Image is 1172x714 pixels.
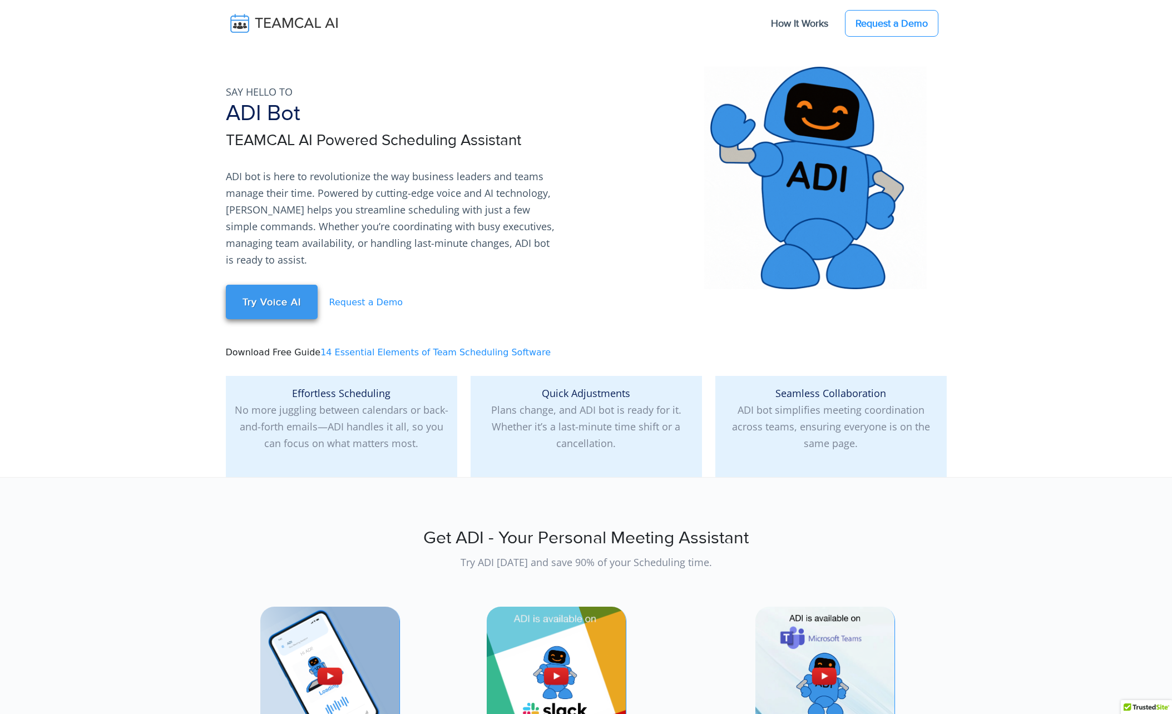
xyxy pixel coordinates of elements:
[845,10,938,37] a: Request a Demo
[226,83,560,100] p: SAY HELLO TO
[226,528,947,549] h2: Get ADI - Your Personal Meeting Assistant
[292,386,390,400] span: Effortless Scheduling
[226,131,641,150] h3: TEAMCAL AI Powered Scheduling Assistant
[479,385,693,452] p: Plans change, and ADI bot is ready for it. Whether it’s a last-minute time shift or a cancellation.
[219,67,647,359] div: Download Free Guide
[542,386,630,400] span: Quick Adjustments
[226,100,641,127] h1: ADI Bot
[760,12,839,35] a: How It Works
[226,285,318,319] a: Try Voice AI
[235,385,448,452] p: No more juggling between calendars or back-and-forth emails—ADI handles it all, so you can focus ...
[724,385,938,452] p: ADI bot simplifies meeting coordination across teams, ensuring everyone is on the same page.
[775,386,886,400] span: Seamless Collaboration
[320,297,403,308] a: Request a Demo
[704,67,927,289] img: pic
[226,554,947,570] p: Try ADI [DATE] and save 90% of your Scheduling time.
[226,168,560,268] p: ADI bot is here to revolutionize the way business leaders and teams manage their time. Powered by...
[320,347,551,358] a: 14 Essential Elements of Team Scheduling Software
